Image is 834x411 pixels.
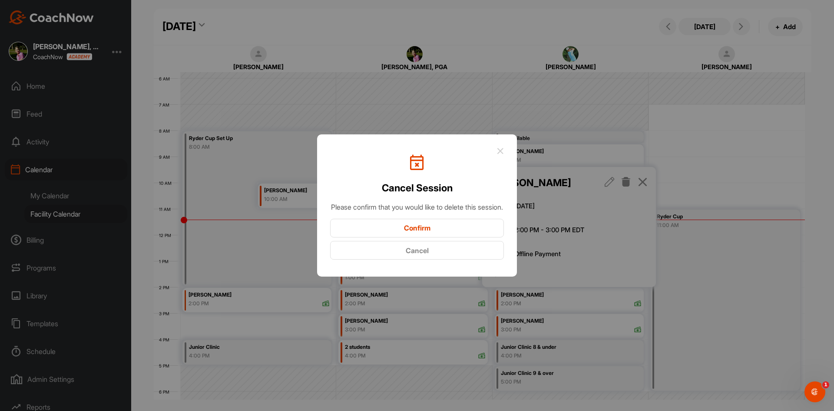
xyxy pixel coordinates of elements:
[330,202,504,212] div: Please confirm that you would like to delete this session.
[382,180,453,195] h2: Cancel Session
[804,381,825,402] iframe: Intercom live chat
[822,381,829,388] span: 1
[330,219,504,237] button: Confirm
[330,241,504,260] button: Cancel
